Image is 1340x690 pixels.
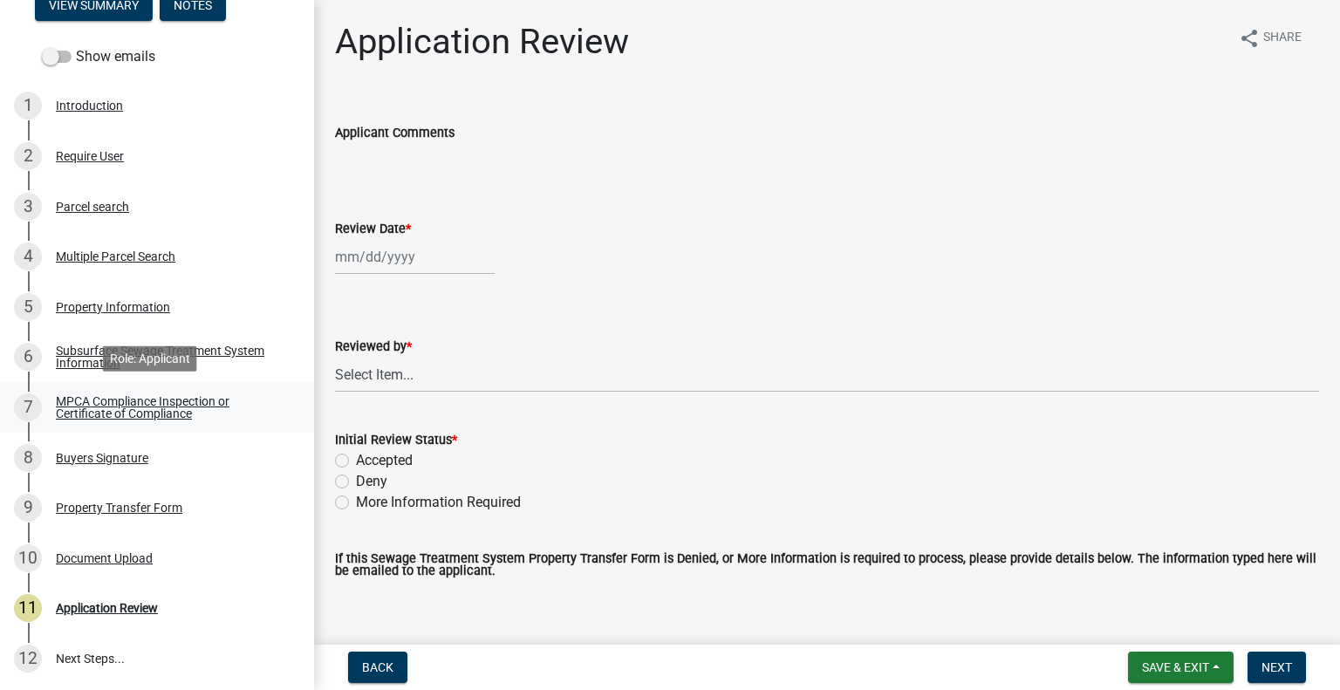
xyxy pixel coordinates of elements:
[14,645,42,673] div: 12
[356,492,521,513] label: More Information Required
[14,193,42,221] div: 3
[103,345,197,371] div: Role: Applicant
[56,99,123,112] div: Introduction
[14,293,42,321] div: 5
[14,594,42,622] div: 11
[14,444,42,472] div: 8
[362,660,393,674] span: Back
[56,250,175,263] div: Multiple Parcel Search
[1261,660,1292,674] span: Next
[42,46,155,67] label: Show emails
[56,201,129,213] div: Parcel search
[56,552,153,564] div: Document Upload
[356,450,413,471] label: Accepted
[1225,21,1316,55] button: shareShare
[14,343,42,371] div: 6
[56,395,286,420] div: MPCA Compliance Inspection or Certificate of Compliance
[14,544,42,572] div: 10
[335,127,455,140] label: Applicant Comments
[14,393,42,421] div: 7
[56,602,158,614] div: Application Review
[348,652,407,683] button: Back
[14,142,42,170] div: 2
[56,150,124,162] div: Require User
[356,471,387,492] label: Deny
[56,502,182,514] div: Property Transfer Form
[56,345,286,369] div: Subsurface Sewage Treatment System Information
[56,452,148,464] div: Buyers Signature
[335,239,495,275] input: mm/dd/yyyy
[335,434,457,447] label: Initial Review Status
[56,301,170,313] div: Property Information
[335,341,412,353] label: Reviewed by
[1248,652,1306,683] button: Next
[335,21,629,63] h1: Application Review
[14,494,42,522] div: 9
[1142,660,1209,674] span: Save & Exit
[335,223,411,236] label: Review Date
[1239,28,1260,49] i: share
[1128,652,1234,683] button: Save & Exit
[14,92,42,120] div: 1
[14,243,42,270] div: 4
[335,553,1319,578] label: If this Sewage Treatment System Property Transfer Form is Denied, or More Information is required...
[1263,28,1302,49] span: Share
